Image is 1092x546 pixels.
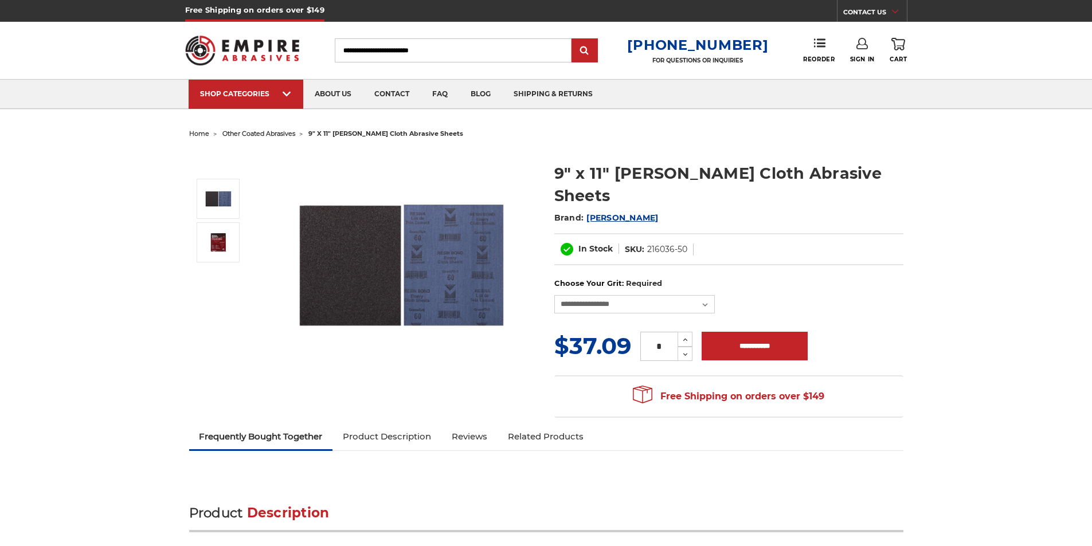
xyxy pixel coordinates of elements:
[189,505,243,521] span: Product
[586,213,658,223] a: [PERSON_NAME]
[204,231,233,253] img: Emery Cloth 50 Pack
[498,424,594,449] a: Related Products
[363,80,421,109] a: contact
[554,213,584,223] span: Brand:
[502,80,604,109] a: shipping & returns
[573,40,596,62] input: Submit
[803,38,835,62] a: Reorder
[578,243,613,254] span: In Stock
[189,129,209,138] a: home
[627,37,768,53] a: [PHONE_NUMBER]
[647,243,687,256] dd: 216036-50
[308,129,463,138] span: 9" x 11" [PERSON_NAME] cloth abrasive sheets
[441,424,498,449] a: Reviews
[247,505,330,521] span: Description
[459,80,502,109] a: blog
[627,57,768,64] p: FOR QUESTIONS OR INQUIRIES
[332,424,441,449] a: Product Description
[850,56,875,63] span: Sign In
[625,243,644,256] dt: SKU:
[421,80,459,109] a: faq
[554,162,903,207] h1: 9" x 11" [PERSON_NAME] Cloth Abrasive Sheets
[303,80,363,109] a: about us
[803,56,835,63] span: Reorder
[200,89,292,98] div: SHOP CATEGORIES
[185,28,300,73] img: Empire Abrasives
[204,184,233,213] img: 9" x 11" Emery Cloth Sheets
[554,278,903,289] label: Choose Your Grit:
[554,332,631,360] span: $37.09
[222,129,295,138] a: other coated abrasives
[890,38,907,63] a: Cart
[633,385,824,408] span: Free Shipping on orders over $149
[287,150,516,379] img: 9" x 11" Emery Cloth Sheets
[890,56,907,63] span: Cart
[626,278,662,288] small: Required
[189,424,333,449] a: Frequently Bought Together
[843,6,907,22] a: CONTACT US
